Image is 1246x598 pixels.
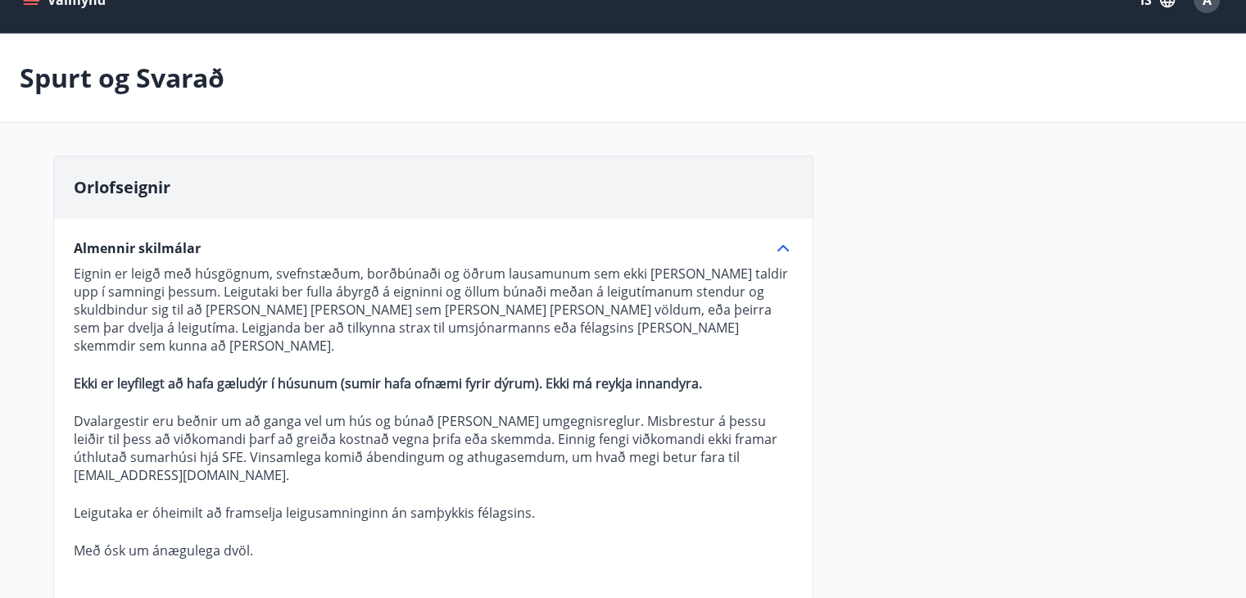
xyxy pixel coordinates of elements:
p: Dvalargestir eru beðnir um að ganga vel um hús og búnað [PERSON_NAME] umgegnisreglur. Misbrestur ... [74,412,793,484]
p: Með ósk um ánægulega dvöl. [74,541,793,559]
div: Almennir skilmálar [74,238,793,258]
p: Leigutaka er óheimilt að framselja leigusamninginn án samþykkis félagsins. [74,504,793,522]
strong: Ekki er leyfilegt að hafa gæludýr í húsunum (sumir hafa ofnæmi fyrir dýrum). Ekki má reykja innan... [74,374,702,392]
div: Almennir skilmálar [74,258,793,579]
p: Spurt og Svarað [20,60,224,96]
span: Almennir skilmálar [74,239,201,257]
p: Eignin er leigð með húsgögnum, svefnstæðum, borðbúnaði og öðrum lausamunum sem ekki [PERSON_NAME]... [74,265,793,355]
span: Orlofseignir [74,176,170,198]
